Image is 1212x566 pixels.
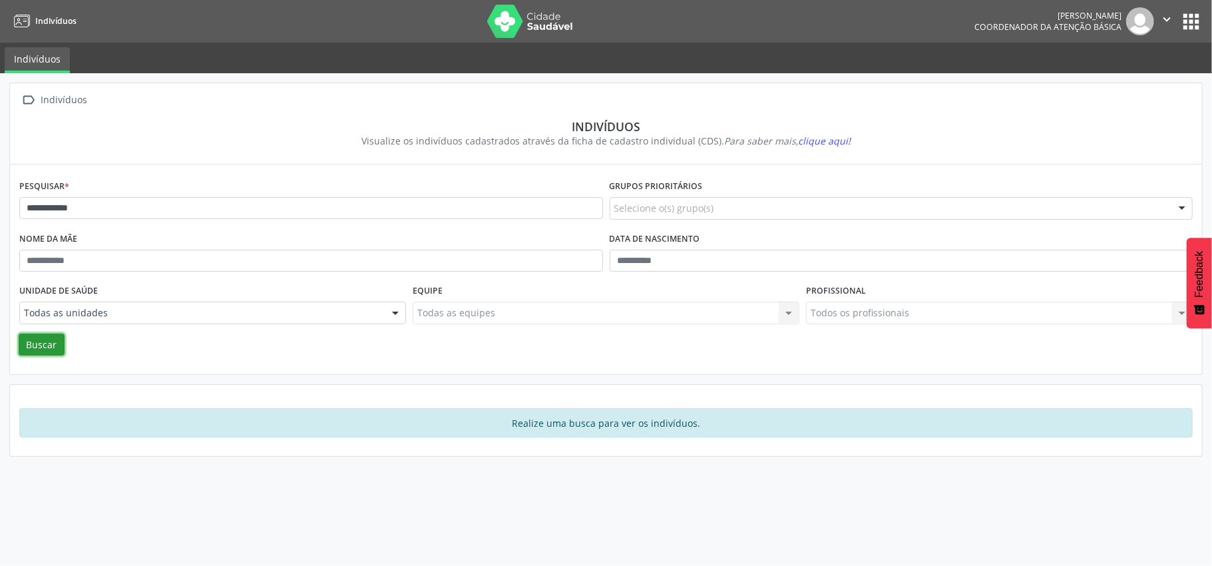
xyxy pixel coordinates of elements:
[413,281,443,302] label: Equipe
[39,91,90,110] div: Indivíduos
[19,91,39,110] i: 
[29,119,1183,134] div: Indivíduos
[29,134,1183,148] div: Visualize os indivíduos cadastrados através da ficha de cadastro individual (CDS).
[1126,7,1154,35] img: img
[1159,12,1174,27] i: 
[24,306,379,320] span: Todas as unidades
[19,334,65,356] button: Buscar
[974,10,1121,21] div: [PERSON_NAME]
[9,10,77,32] a: Indivíduos
[19,91,90,110] a:  Indivíduos
[610,176,703,197] label: Grupos prioritários
[1193,251,1205,298] span: Feedback
[1179,10,1203,33] button: apps
[974,21,1121,33] span: Coordenador da Atenção Básica
[19,176,69,197] label: Pesquisar
[19,281,98,302] label: Unidade de saúde
[614,201,714,215] span: Selecione o(s) grupo(s)
[724,135,851,147] i: Para saber mais,
[19,408,1193,437] div: Realize uma busca para ver os indivíduos.
[798,135,851,147] span: clique aqui!
[35,15,77,27] span: Indivíduos
[806,281,866,302] label: Profissional
[1154,7,1179,35] button: 
[19,229,77,250] label: Nome da mãe
[5,47,70,73] a: Indivíduos
[610,229,700,250] label: Data de nascimento
[1187,238,1212,328] button: Feedback - Mostrar pesquisa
